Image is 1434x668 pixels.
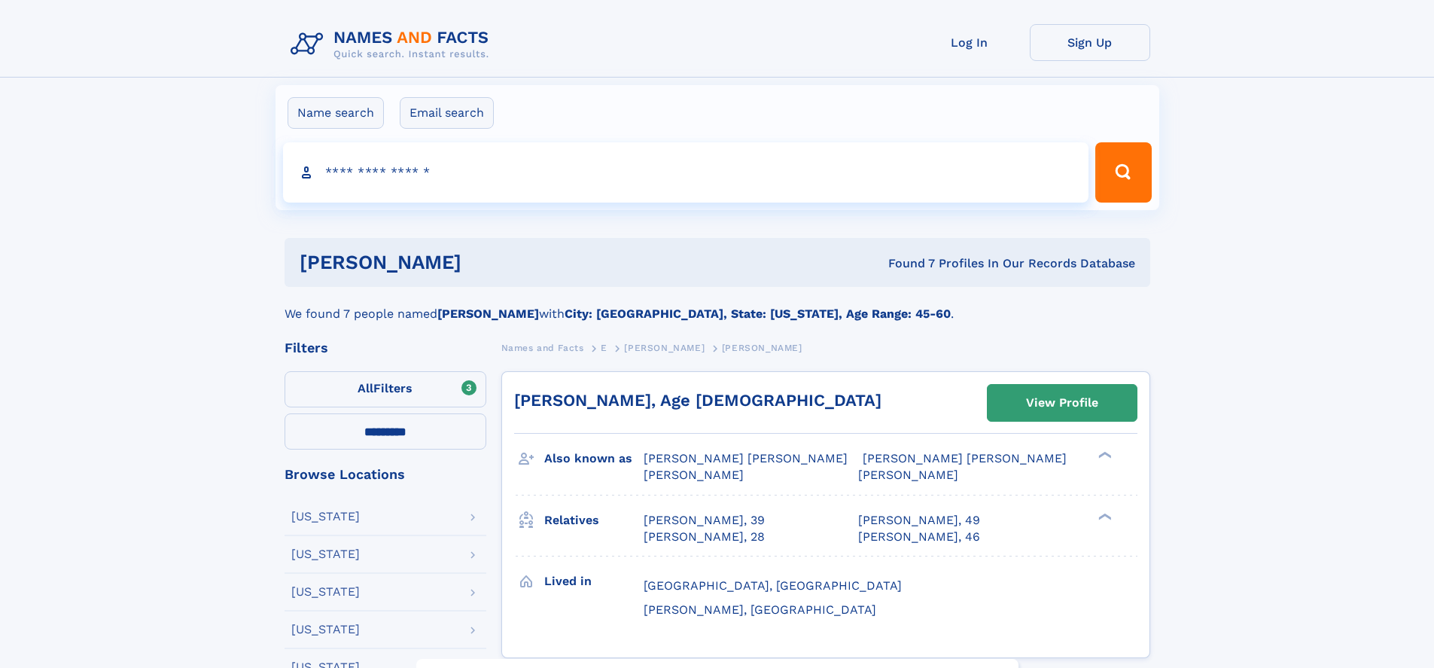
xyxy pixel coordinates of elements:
a: [PERSON_NAME], Age [DEMOGRAPHIC_DATA] [514,391,881,410]
a: Log In [909,24,1030,61]
div: Found 7 Profiles In Our Records Database [674,255,1135,272]
a: [PERSON_NAME], 39 [644,512,765,529]
span: [PERSON_NAME] [644,468,744,482]
b: [PERSON_NAME] [437,307,539,321]
h1: [PERSON_NAME] [300,253,675,272]
div: We found 7 people named with . [285,287,1150,323]
div: View Profile [1026,386,1098,420]
div: ❯ [1095,450,1113,460]
b: City: [GEOGRAPHIC_DATA], State: [US_STATE], Age Range: 45-60 [565,307,951,321]
h3: Also known as [544,446,644,471]
h3: Lived in [544,569,644,594]
span: All [358,381,373,395]
span: [PERSON_NAME], [GEOGRAPHIC_DATA] [644,602,876,617]
span: [PERSON_NAME] [858,468,958,482]
h3: Relatives [544,508,644,533]
div: [US_STATE] [291,511,360,523]
span: [GEOGRAPHIC_DATA], [GEOGRAPHIC_DATA] [644,578,902,593]
span: [PERSON_NAME] [722,343,802,353]
input: search input [283,142,1089,203]
span: E [601,343,607,353]
label: Email search [400,97,494,129]
a: [PERSON_NAME], 46 [858,529,980,545]
div: [US_STATE] [291,624,360,636]
div: Browse Locations [285,468,486,481]
a: Sign Up [1030,24,1150,61]
span: [PERSON_NAME] [624,343,705,353]
div: ❯ [1095,511,1113,521]
button: Search Button [1095,142,1151,203]
label: Filters [285,371,486,407]
span: [PERSON_NAME] [PERSON_NAME] [863,451,1067,465]
div: [US_STATE] [291,586,360,598]
span: [PERSON_NAME] [PERSON_NAME] [644,451,848,465]
a: E [601,338,607,357]
a: View Profile [988,385,1137,421]
div: Filters [285,341,486,355]
a: Names and Facts [501,338,584,357]
a: [PERSON_NAME], 28 [644,529,765,545]
img: Logo Names and Facts [285,24,501,65]
a: [PERSON_NAME], 49 [858,512,980,529]
a: [PERSON_NAME] [624,338,705,357]
div: [US_STATE] [291,548,360,560]
label: Name search [288,97,384,129]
